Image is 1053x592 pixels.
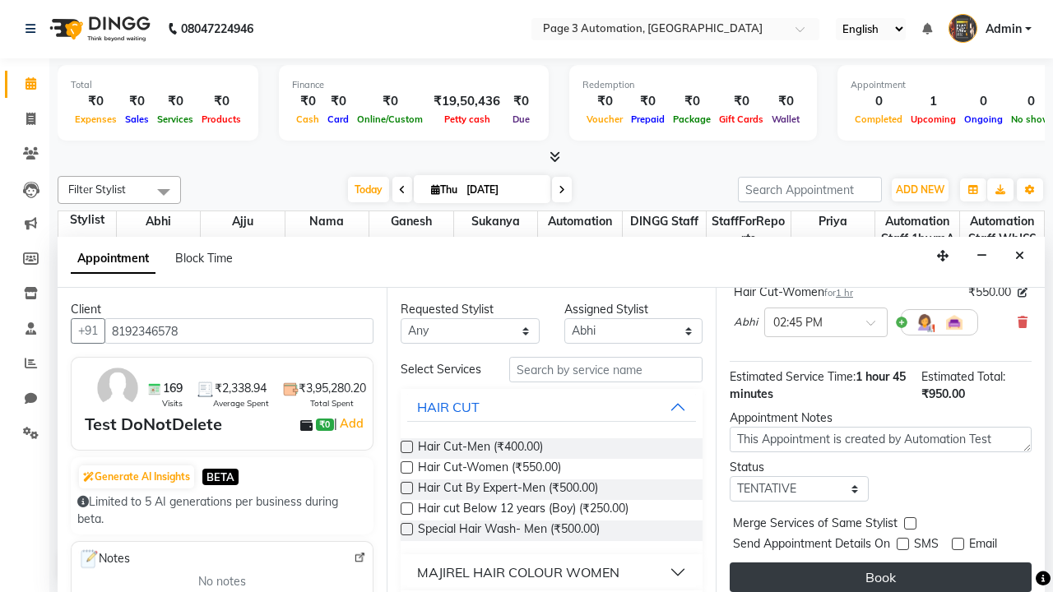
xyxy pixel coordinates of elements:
[292,78,536,92] div: Finance
[197,113,245,125] span: Products
[285,211,369,232] span: Nama
[197,92,245,111] div: ₹0
[507,92,536,111] div: ₹0
[538,211,622,232] span: Automation
[175,251,233,266] span: Block Time
[215,380,267,397] span: ₹2,338.94
[104,318,373,344] input: Search by Name/Mobile/Email/Code
[163,380,183,397] span: 169
[71,318,105,344] button: +91
[851,92,907,111] div: 0
[1008,243,1032,269] button: Close
[960,211,1044,249] span: Automation Staff WhJ66
[181,6,253,52] b: 08047224946
[730,409,1032,427] div: Appointment Notes
[707,211,791,249] span: StaffForReports
[921,386,965,401] span: ₹950.00
[907,92,960,111] div: 1
[968,284,1011,301] span: ₹550.00
[960,92,1007,111] div: 0
[71,113,121,125] span: Expenses
[824,287,853,298] small: for
[733,515,898,535] span: Merge Services of Same Stylist
[201,211,285,232] span: Ajju
[892,178,949,201] button: ADD NEW
[944,312,964,332] img: Interior.png
[715,113,768,125] span: Gift Cards
[730,562,1032,592] button: Book
[58,211,116,229] div: Stylist
[323,92,353,111] div: ₹0
[418,479,598,500] span: Hair Cut By Expert-Men (₹500.00)
[915,312,935,332] img: Hairdresser.png
[1018,288,1027,298] i: Edit price
[68,183,126,196] span: Filter Stylist
[440,113,494,125] span: Petty cash
[310,397,354,409] span: Total Spent
[627,92,669,111] div: ₹0
[768,113,804,125] span: Wallet
[791,211,875,232] span: Priya
[71,244,155,274] span: Appointment
[153,113,197,125] span: Services
[734,284,853,301] div: Hair Cut-Women
[986,21,1022,38] span: Admin
[715,92,768,111] div: ₹0
[121,92,153,111] div: ₹0
[323,113,353,125] span: Card
[353,92,427,111] div: ₹0
[407,557,696,587] button: MAJIREL HAIR COLOUR WOMEN
[388,361,497,378] div: Select Services
[896,183,944,196] span: ADD NEW
[79,465,194,488] button: Generate AI Insights
[117,211,201,232] span: Abhi
[960,113,1007,125] span: Ongoing
[669,113,715,125] span: Package
[508,113,534,125] span: Due
[969,535,997,556] span: Email
[509,357,703,382] input: Search by service name
[418,520,600,541] span: Special Hair Wash- Men (₹500.00)
[292,92,323,111] div: ₹0
[417,562,619,582] div: MAJIREL HAIR COLOUR WOMEN
[418,438,543,459] span: Hair Cut-Men (₹400.00)
[462,178,544,202] input: 2025-10-02
[213,397,269,409] span: Average Spent
[627,113,669,125] span: Prepaid
[316,419,333,432] span: ₹0
[730,459,869,476] div: Status
[337,414,366,433] a: Add
[121,113,153,125] span: Sales
[334,414,366,433] span: |
[914,535,939,556] span: SMS
[836,287,853,298] span: 1 hr
[292,113,323,125] span: Cash
[71,78,245,92] div: Total
[401,301,540,318] div: Requested Stylist
[353,113,427,125] span: Online/Custom
[623,211,707,232] span: DINGG Staff
[427,92,507,111] div: ₹19,50,436
[730,369,856,384] span: Estimated Service Time:
[734,314,758,331] span: Abhi
[768,92,804,111] div: ₹0
[85,412,222,437] div: Test DoNotDelete
[427,183,462,196] span: Thu
[733,535,890,556] span: Send Appointment Details On
[369,211,453,232] span: Ganesh
[418,459,561,479] span: Hair Cut-Women (₹550.00)
[71,301,373,318] div: Client
[454,211,538,232] span: Sukanya
[153,92,197,111] div: ₹0
[418,500,629,520] span: Hair cut Below 12 years (Boy) (₹250.00)
[738,177,882,202] input: Search Appointment
[582,113,627,125] span: Voucher
[417,397,480,417] div: HAIR CUT
[78,548,130,570] span: Notes
[77,493,367,528] div: Limited to 5 AI generations per business during beta.
[669,92,715,111] div: ₹0
[348,177,389,202] span: Today
[71,92,121,111] div: ₹0
[407,392,696,422] button: HAIR CUT
[94,364,141,412] img: avatar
